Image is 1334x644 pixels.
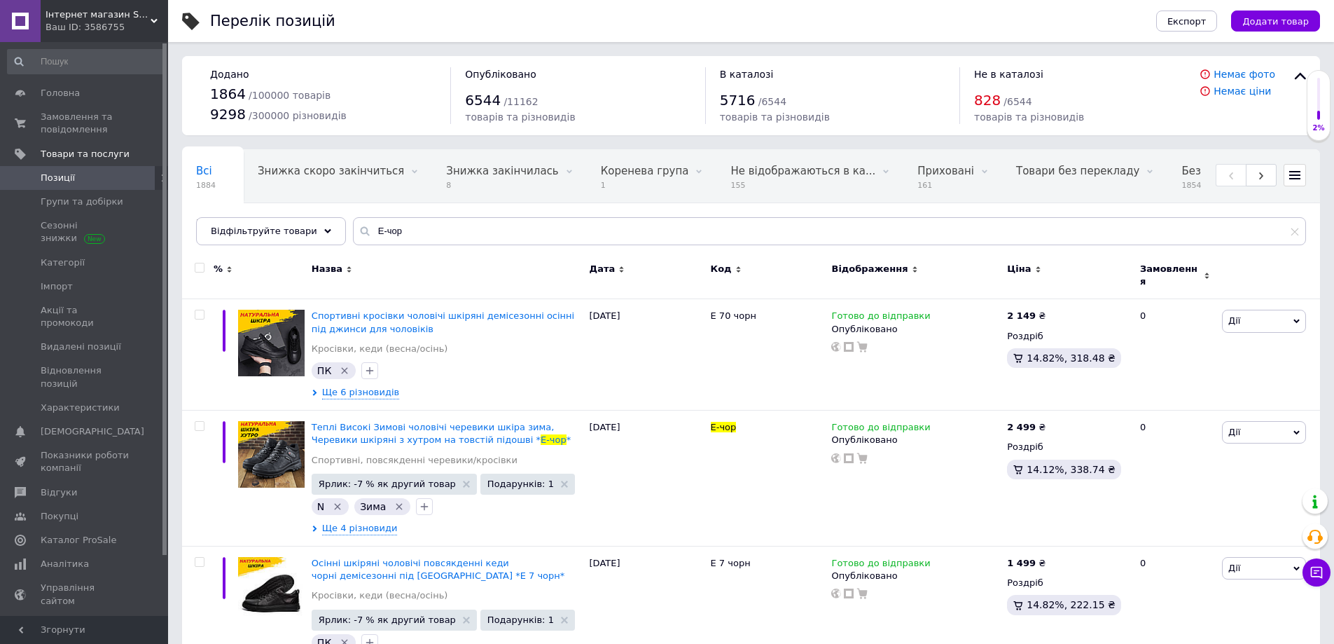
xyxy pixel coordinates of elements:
[41,87,80,100] span: Головна
[465,69,536,80] span: Опубліковано
[465,111,575,123] span: товарів та різновидів
[312,310,574,334] a: Спортивні кросівки чоловічі шкіряні демісезонні осінні під джинси для чоловіків
[210,106,246,123] span: 9298
[317,365,331,376] span: ПК
[711,422,737,432] span: E-чор
[831,263,908,275] span: Відображення
[831,310,930,325] span: Готово до відправки
[317,501,324,512] span: N
[1007,422,1036,432] b: 2 499
[196,165,212,177] span: Всі
[601,180,689,191] span: 1
[1181,165,1246,177] span: Без знижки
[720,69,774,80] span: В каталозі
[1214,85,1271,97] a: Немає ціни
[1242,16,1309,27] span: Додати товар
[541,434,567,445] span: E-чор
[917,180,974,191] span: 161
[503,96,538,107] span: / 11162
[1228,563,1240,573] span: Дії
[249,110,347,121] span: / 300000 різновидів
[1228,315,1240,326] span: Дії
[487,479,554,488] span: Подарунків: 1
[716,150,903,203] div: Не відображаються в каталозі ProSale
[730,180,875,191] span: 155
[974,69,1043,80] span: Не в каталозі
[41,582,130,607] span: Управління сайтом
[41,425,144,438] span: [DEMOGRAPHIC_DATA]
[41,510,78,523] span: Покупці
[1302,559,1330,587] button: Чат з покупцем
[41,534,116,547] span: Каталог ProSale
[46,21,168,34] div: Ваш ID: 3586755
[1007,421,1045,434] div: ₴
[917,165,974,177] span: Приховані
[1228,427,1240,437] span: Дії
[711,263,732,275] span: Код
[1007,441,1128,453] div: Роздріб
[339,365,350,376] svg: Видалити мітку
[312,454,517,467] a: Спортивні, повсякденні черевики/кросівки
[831,558,930,573] span: Готово до відправки
[41,341,121,353] span: Видалені позиції
[214,263,223,275] span: %
[1003,96,1031,107] span: / 6544
[210,85,246,102] span: 1864
[210,14,335,29] div: Перелік позицій
[974,111,1084,123] span: товарів та різновидів
[1007,330,1128,343] div: Роздріб
[360,501,386,512] span: Зима
[720,92,756,109] span: 5716
[1214,69,1275,80] a: Немає фото
[1007,557,1045,570] div: ₴
[586,411,707,547] div: [DATE]
[1007,263,1031,275] span: Ціна
[238,421,305,488] img: Теплые Высокие Зимние мужские ботинки кожа зима, Ботинки кожаные с мехом на толстой подошве *E-чор*
[831,422,930,437] span: Готово до відправки
[394,501,405,512] svg: Видалити мітку
[41,486,77,499] span: Відгуки
[322,386,399,399] span: Ще 6 різновидів
[41,449,130,474] span: Показники роботи компанії
[41,219,130,245] span: Сезонні знижки
[1027,352,1116,364] span: 14.82%, 318.48 ₴
[1016,165,1140,177] span: Товари без перекладу
[1027,464,1116,475] span: 14.12%, 338.74 ₴
[1007,577,1128,589] div: Роздріб
[831,323,1000,336] div: Опубліковано
[41,402,120,414] span: Характеристики
[196,218,331,231] span: Приховані модератором
[312,558,564,581] a: Осінні шкіряні чоловічі повсякденні кеди чорні демісезонні під [GEOGRAPHIC_DATA] *E 7 чорн*
[249,90,331,101] span: / 100000 товарів
[7,49,165,74] input: Пошук
[41,111,130,136] span: Замовлення та повідомлення
[974,92,1001,109] span: 828
[46,8,151,21] span: Інтернет магазин Sport Year
[446,165,558,177] span: Знижка закінчилась
[730,165,875,177] span: Не відображаються в ка...
[1156,11,1218,32] button: Експорт
[1132,299,1218,411] div: 0
[41,196,123,208] span: Групи та добірки
[1140,263,1200,288] span: Замовлення
[711,310,756,321] span: E 70 чорн
[196,180,216,191] span: 1884
[1132,411,1218,547] div: 0
[312,422,571,445] a: Теплі Високі Зимові чоловічі черевики шкіра зима, Черевики шкіряні з хутром на товстій підошві *E...
[211,226,317,236] span: Відфільтруйте товари
[41,256,85,269] span: Категорії
[1007,310,1045,322] div: ₴
[312,263,342,275] span: Назва
[758,96,786,107] span: / 6544
[312,343,448,355] a: Кросівки, кеди (весна/осінь)
[601,165,689,177] span: Коренева група
[1027,599,1116,610] span: 14.82%, 222.15 ₴
[41,280,73,293] span: Імпорт
[590,263,616,275] span: Дата
[1007,558,1036,568] b: 1 499
[1167,16,1207,27] span: Експорт
[41,148,130,160] span: Товари та послуги
[312,589,448,602] a: Кросівки, кеди (весна/осінь)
